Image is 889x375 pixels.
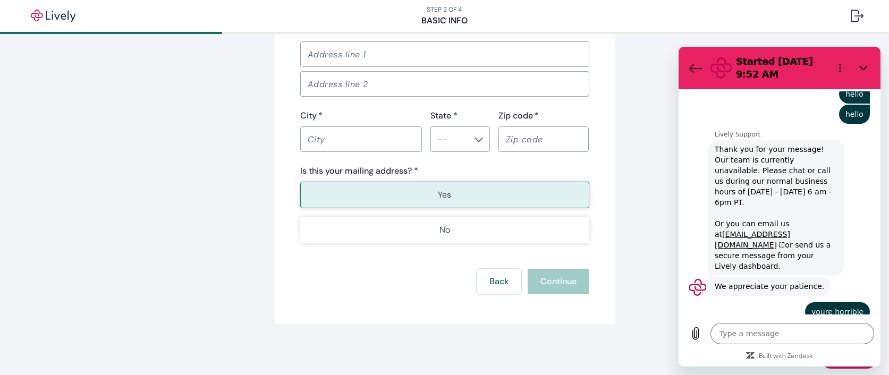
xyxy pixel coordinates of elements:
[23,10,83,22] img: Lively
[498,109,539,122] label: Zip code
[300,109,323,122] label: City
[679,47,880,367] iframe: Messaging window
[439,224,450,236] p: No
[430,109,458,122] label: State *
[300,129,422,150] input: City
[300,73,589,95] input: Address line 2
[300,165,418,177] label: Is this your mailing address? *
[438,189,451,201] p: Yes
[498,129,589,150] input: Zip code
[300,182,589,208] button: Yes
[434,132,469,147] input: --
[475,135,483,144] svg: Chevron icon
[300,44,589,65] input: Address line 1
[842,3,872,29] button: Log out
[477,269,521,294] button: Back
[300,217,589,243] button: No
[473,134,484,145] button: Open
